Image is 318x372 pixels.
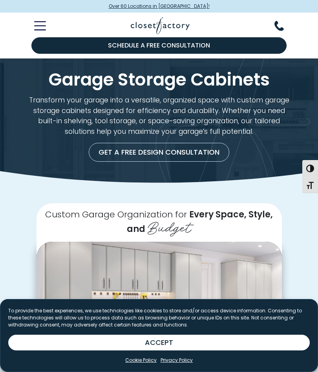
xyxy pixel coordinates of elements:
[302,177,318,193] button: Toggle Font size
[148,215,191,237] span: Budget
[31,37,287,54] a: Schedule a Free Consultation
[25,71,293,89] h1: Garage Storage Cabinets
[161,357,193,364] a: Privacy Policy
[125,357,157,364] a: Cookie Policy
[131,17,190,34] img: Closet Factory Logo
[274,21,293,31] button: Phone Number
[25,21,46,31] button: Toggle Mobile Menu
[45,208,187,221] span: Custom Garage Organization for
[37,242,282,370] img: Garage system with flat-panel cabinets in Dove Grey, featuring a built-in workbench, utility hook...
[109,3,210,10] span: Over 60 Locations in [GEOGRAPHIC_DATA]!
[8,307,310,328] p: To provide the best experiences, we use technologies like cookies to store and/or access device i...
[89,143,229,162] a: Get a Free Design Consultation
[302,160,318,177] button: Toggle High Contrast
[8,335,310,350] button: ACCEPT
[127,208,273,235] span: Every Space, Style, and
[25,95,293,137] p: Transform your garage into a versatile, organized space with custom garage storage cabinets desig...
